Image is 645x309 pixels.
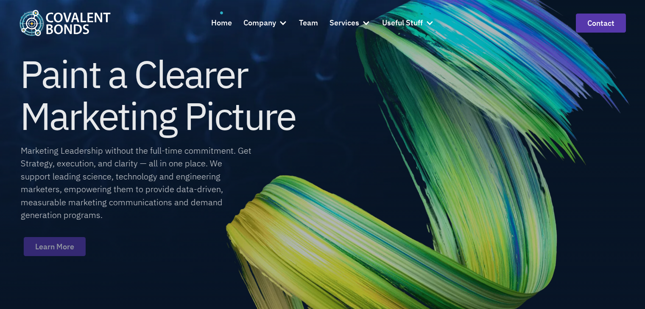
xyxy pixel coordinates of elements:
[329,11,371,34] div: Services
[24,237,86,256] a: Learn More
[19,10,111,36] a: home
[211,17,232,29] div: Home
[243,11,288,34] div: Company
[382,17,423,29] div: Useful Stuff
[211,11,232,34] a: Home
[19,10,111,36] img: Covalent Bonds White / Teal Logo
[20,53,296,137] h1: Paint a Clearer Marketing Picture
[299,17,318,29] div: Team
[299,11,318,34] a: Team
[21,144,253,221] div: Marketing Leadership without the full-time commitment. Get Strategy, execution, and clarity — all...
[329,17,359,29] div: Services
[243,17,276,29] div: Company
[576,14,626,33] a: contact
[382,11,434,34] div: Useful Stuff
